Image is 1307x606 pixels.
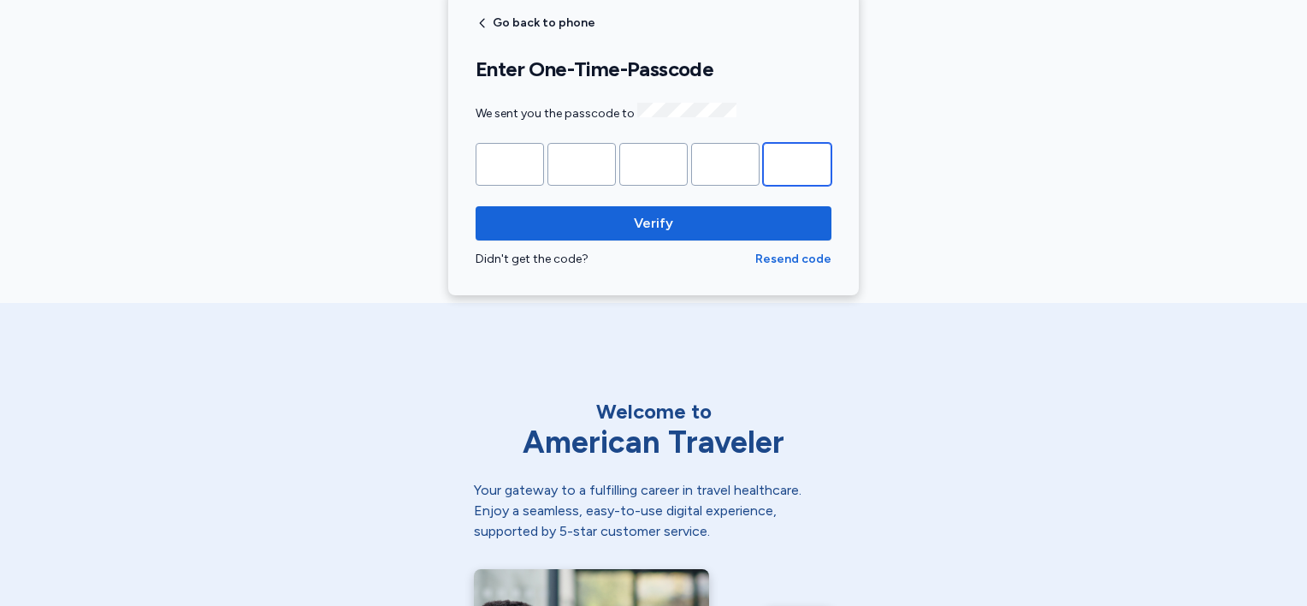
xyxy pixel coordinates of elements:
div: Your gateway to a fulfilling career in travel healthcare. Enjoy a seamless, easy-to-use digital e... [474,480,833,542]
button: Go back to phone [476,16,595,30]
span: We sent you the passcode to [476,106,736,121]
span: Go back to phone [493,17,595,29]
button: Verify [476,206,831,241]
div: Welcome to [474,398,833,425]
button: Resend code [755,251,831,268]
input: Please enter OTP character 1 [476,143,544,186]
span: Verify [634,213,673,234]
div: Didn't get the code? [476,251,755,268]
input: Please enter OTP character 3 [619,143,688,186]
div: American Traveler [474,425,833,460]
input: Please enter OTP character 2 [547,143,616,186]
input: Please enter OTP character 5 [763,143,831,186]
input: Please enter OTP character 4 [691,143,760,186]
h1: Enter One-Time-Passcode [476,56,831,82]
